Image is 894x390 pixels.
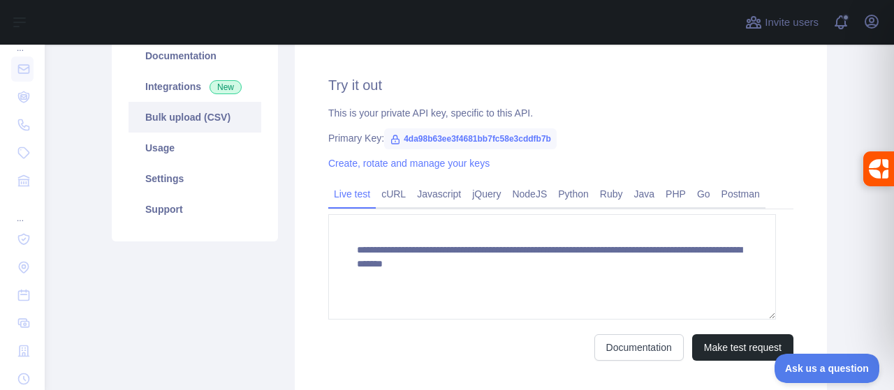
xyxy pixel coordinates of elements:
[129,102,261,133] a: Bulk upload (CSV)
[376,183,411,205] a: cURL
[384,128,557,149] span: 4da98b63ee3f4681bb7fc58e3cddfb7b
[691,183,716,205] a: Go
[629,183,661,205] a: Java
[692,334,793,361] button: Make test request
[129,40,261,71] a: Documentation
[552,183,594,205] a: Python
[594,334,684,361] a: Documentation
[506,183,552,205] a: NodeJS
[594,183,629,205] a: Ruby
[660,183,691,205] a: PHP
[411,183,467,205] a: Javascript
[328,106,793,120] div: This is your private API key, specific to this API.
[328,183,376,205] a: Live test
[210,80,242,94] span: New
[129,71,261,102] a: Integrations New
[328,131,793,145] div: Primary Key:
[11,196,34,224] div: ...
[775,354,880,383] iframe: Toggle Customer Support
[467,183,506,205] a: jQuery
[129,133,261,163] a: Usage
[765,15,819,31] span: Invite users
[716,183,765,205] a: Postman
[129,163,261,194] a: Settings
[742,11,821,33] button: Invite users
[328,158,490,169] a: Create, rotate and manage your keys
[328,75,793,95] h2: Try it out
[129,194,261,225] a: Support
